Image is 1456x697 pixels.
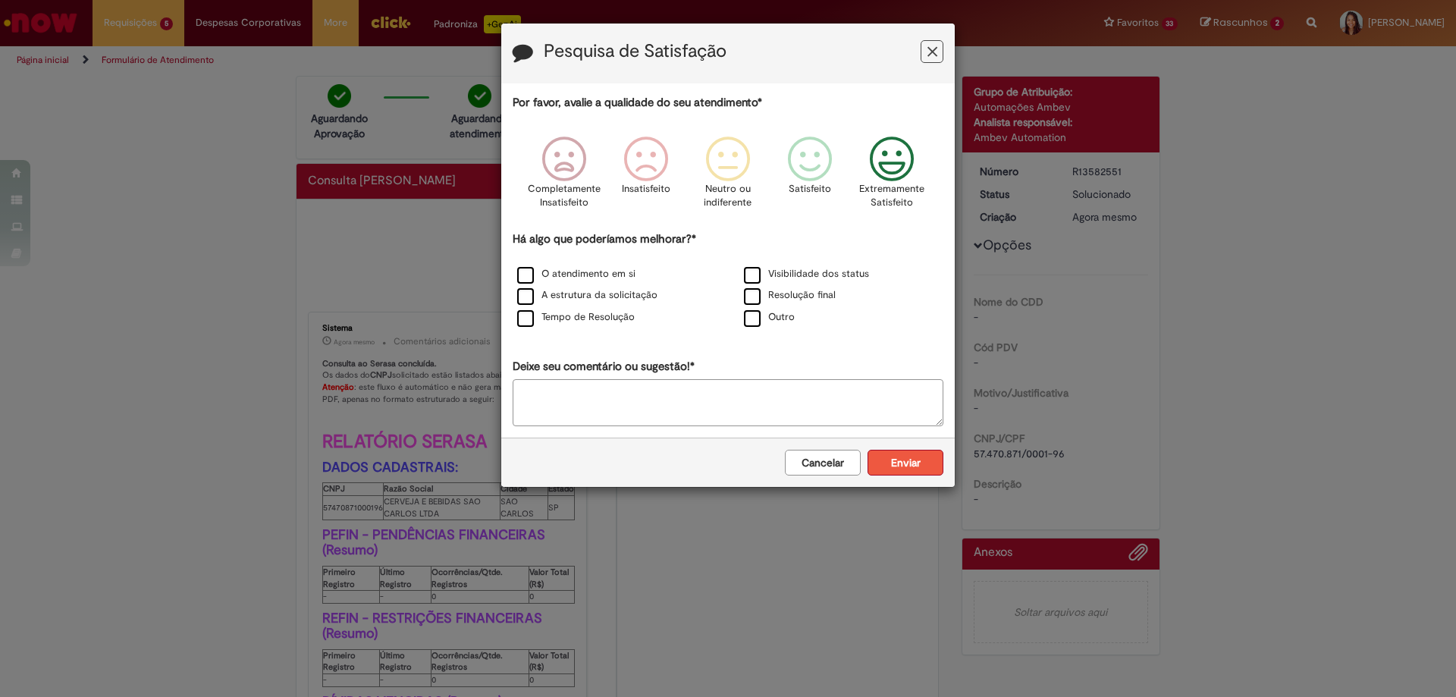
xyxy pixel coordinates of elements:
[517,288,657,303] label: A estrutura da solicitação
[622,182,670,196] p: Insatisfeito
[744,310,795,325] label: Outro
[513,95,762,111] label: Por favor, avalie a qualidade do seu atendimento*
[868,450,943,476] button: Enviar
[517,267,635,281] label: O atendimento em si
[744,267,869,281] label: Visibilidade dos status
[744,288,836,303] label: Resolução final
[517,310,635,325] label: Tempo de Resolução
[785,450,861,476] button: Cancelar
[689,125,767,229] div: Neutro ou indiferente
[513,231,943,329] div: Há algo que poderíamos melhorar?*
[859,182,924,210] p: Extremamente Satisfeito
[771,125,849,229] div: Satisfeito
[525,125,602,229] div: Completamente Insatisfeito
[789,182,831,196] p: Satisfeito
[528,182,601,210] p: Completamente Insatisfeito
[853,125,930,229] div: Extremamente Satisfeito
[701,182,755,210] p: Neutro ou indiferente
[513,359,695,375] label: Deixe seu comentário ou sugestão!*
[607,125,685,229] div: Insatisfeito
[544,42,726,61] label: Pesquisa de Satisfação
